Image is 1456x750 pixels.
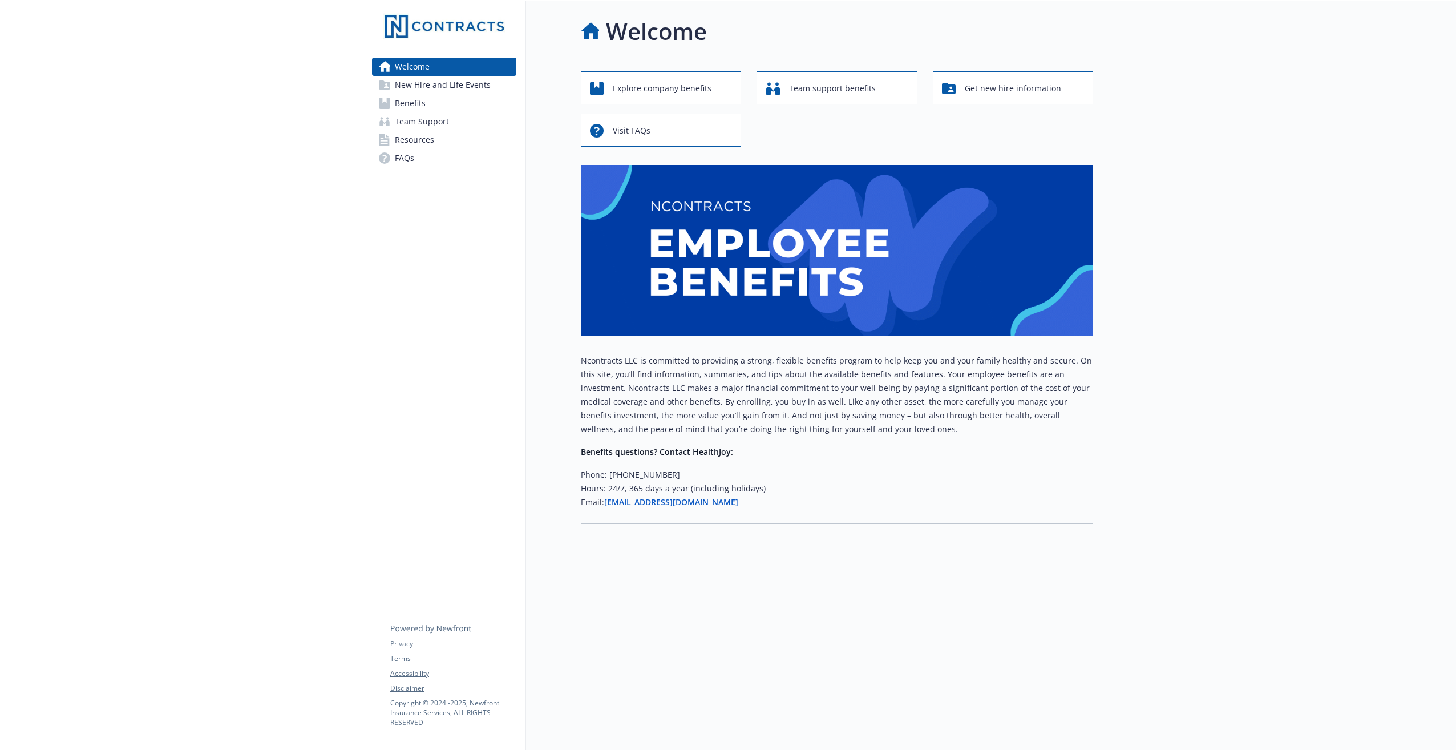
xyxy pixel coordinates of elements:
p: Copyright © 2024 - 2025 , Newfront Insurance Services, ALL RIGHTS RESERVED [390,698,516,727]
span: New Hire and Life Events [395,76,491,94]
a: FAQs [372,149,516,167]
h6: Hours: 24/7, 365 days a year (including holidays)​ [581,482,1093,495]
button: Team support benefits [757,71,917,104]
strong: Benefits questions? Contact HealthJoy: [581,446,733,457]
a: Team Support [372,112,516,131]
h6: Phone: [PHONE_NUMBER] [581,468,1093,482]
span: Welcome [395,58,430,76]
a: Benefits [372,94,516,112]
a: Accessibility [390,668,516,679]
h6: Email: [581,495,1093,509]
img: overview page banner [581,165,1093,336]
span: Get new hire information [965,78,1061,99]
span: Explore company benefits [613,78,711,99]
span: Team Support [395,112,449,131]
a: [EMAIL_ADDRESS][DOMAIN_NAME] [604,497,738,507]
span: Benefits [395,94,426,112]
a: Privacy [390,639,516,649]
a: Welcome [372,58,516,76]
span: FAQs [395,149,414,167]
span: Visit FAQs [613,120,650,142]
button: Get new hire information [933,71,1093,104]
p: Ncontracts LLC is committed to providing a strong, flexible benefits program to help keep you and... [581,354,1093,436]
a: New Hire and Life Events [372,76,516,94]
a: Terms [390,654,516,664]
button: Explore company benefits [581,71,741,104]
span: Resources [395,131,434,149]
a: Resources [372,131,516,149]
button: Visit FAQs [581,114,741,147]
a: Disclaimer [390,683,516,693]
span: Team support benefits [789,78,876,99]
h1: Welcome [606,14,707,49]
